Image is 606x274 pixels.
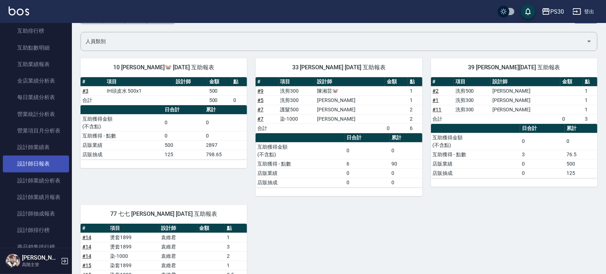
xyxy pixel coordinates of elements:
[408,114,422,124] td: 2
[174,77,207,87] th: 設計師
[491,105,560,114] td: [PERSON_NAME]
[225,224,247,233] th: 點
[207,86,232,96] td: 500
[81,224,108,233] th: #
[108,233,159,242] td: 燙套1899
[565,168,597,178] td: 125
[256,133,422,187] table: a dense table
[256,159,345,168] td: 互助獲得 - 點數
[3,40,69,56] a: 互助點數明細
[204,114,247,131] td: 0
[390,168,422,178] td: 0
[3,189,69,205] a: 設計師業績月報表
[345,159,390,168] td: 6
[163,150,204,159] td: 125
[440,64,589,71] span: 39 [PERSON_NAME][DATE] 互助報表
[163,140,204,150] td: 500
[408,124,422,133] td: 6
[84,35,583,48] input: 人員名稱
[256,178,345,187] td: 店販抽成
[408,77,422,87] th: 點
[315,77,385,87] th: 設計師
[256,142,345,159] td: 互助獲得金額 (不含點)
[345,168,390,178] td: 0
[431,114,454,124] td: 合計
[521,4,535,19] button: save
[565,133,597,150] td: 0
[431,124,597,178] table: a dense table
[520,159,565,168] td: 0
[570,5,597,18] button: 登出
[81,96,105,105] td: 合計
[408,96,422,105] td: 1
[204,140,247,150] td: 2897
[6,254,20,268] img: Person
[279,77,316,87] th: 項目
[3,56,69,73] a: 互助業績報表
[539,4,567,19] button: PS30
[431,168,520,178] td: 店販抽成
[583,105,597,114] td: 1
[108,242,159,251] td: 燙套1899
[454,105,491,114] td: 洗剪300
[583,77,597,87] th: 點
[22,261,59,268] p: 高階主管
[89,210,238,218] span: 77 七七 [PERSON_NAME] [DATE] 互助報表
[390,133,422,143] th: 累計
[82,244,91,250] a: #14
[431,77,454,87] th: #
[565,159,597,168] td: 500
[560,77,583,87] th: 金額
[390,142,422,159] td: 0
[204,131,247,140] td: 0
[108,224,159,233] th: 項目
[315,114,385,124] td: [PERSON_NAME]
[390,178,422,187] td: 0
[108,261,159,270] td: 染套1899
[231,96,247,105] td: 0
[81,77,247,105] table: a dense table
[431,159,520,168] td: 店販業績
[315,96,385,105] td: [PERSON_NAME]
[3,89,69,106] a: 每日業績分析表
[408,86,422,96] td: 1
[81,140,163,150] td: 店販業績
[279,105,316,114] td: 護髮500
[315,86,385,96] td: 陳湘芸🐭
[231,77,247,87] th: 點
[454,96,491,105] td: 洗剪300
[431,77,597,124] table: a dense table
[89,64,238,71] span: 10 [PERSON_NAME]🐭 [DATE] 互助報表
[408,105,422,114] td: 2
[3,172,69,189] a: 設計師業績分析表
[159,251,197,261] td: 袁維君
[583,86,597,96] td: 1
[159,233,197,242] td: 袁維君
[3,23,69,39] a: 互助排行榜
[105,77,174,87] th: 項目
[565,150,597,159] td: 76.5
[264,64,413,71] span: 33 [PERSON_NAME] [DATE] 互助報表
[3,139,69,155] a: 設計師業績表
[225,251,247,261] td: 2
[433,107,442,112] a: #11
[433,88,439,94] a: #2
[491,96,560,105] td: [PERSON_NAME]
[82,234,91,240] a: #14
[81,150,163,159] td: 店販抽成
[256,77,422,133] table: a dense table
[431,150,520,159] td: 互助獲得 - 點數
[81,105,247,159] table: a dense table
[82,88,88,94] a: #3
[3,239,69,255] a: 商品銷售排行榜
[82,253,91,259] a: #14
[491,77,560,87] th: 設計師
[3,222,69,238] a: 設計師排行榜
[560,114,583,124] td: 0
[520,133,565,150] td: 0
[520,124,565,133] th: 日合計
[105,86,174,96] td: IH頭皮水 500x1
[204,105,247,115] th: 累計
[225,233,247,242] td: 1
[163,131,204,140] td: 0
